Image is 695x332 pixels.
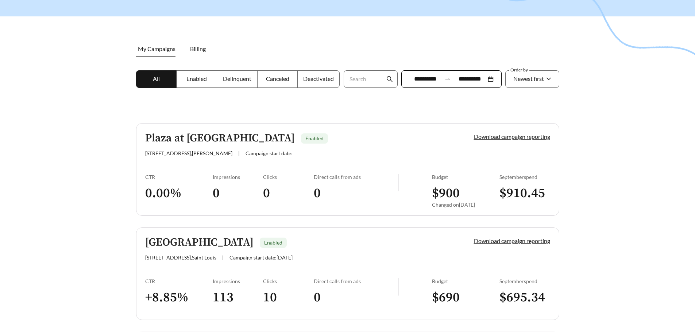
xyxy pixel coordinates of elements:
div: Changed on [DATE] [432,202,499,208]
span: Enabled [186,75,207,82]
div: Direct calls from ads [314,278,398,284]
div: Budget [432,174,499,180]
h3: 0 [213,185,263,202]
img: line [398,174,399,191]
h3: 10 [263,289,314,306]
span: Billing [190,45,206,52]
span: to [444,76,451,82]
div: Clicks [263,174,314,180]
div: CTR [145,278,213,284]
a: Download campaign reporting [474,133,550,140]
h3: $ 900 [432,185,499,202]
h3: 113 [213,289,263,306]
span: Enabled [264,239,282,246]
h3: 0 [314,185,398,202]
img: line [398,278,399,296]
span: My Campaigns [138,45,175,52]
span: Campaign start date: [DATE] [229,254,293,261]
span: Enabled [305,135,324,141]
span: | [238,150,240,156]
h3: $ 690 [432,289,499,306]
span: | [222,254,224,261]
h3: 0 [263,185,314,202]
span: Deactivated [303,75,334,82]
span: Delinquent [223,75,251,82]
h3: $ 695.34 [499,289,550,306]
div: Budget [432,278,499,284]
span: All [153,75,160,82]
div: Direct calls from ads [314,174,398,180]
div: Impressions [213,174,263,180]
div: September spend [499,174,550,180]
span: Campaign start date: [246,150,293,156]
span: Canceled [266,75,289,82]
a: [GEOGRAPHIC_DATA]Enabled[STREET_ADDRESS],Saint Louis|Campaign start date:[DATE]Download campaign ... [136,227,559,320]
div: CTR [145,174,213,180]
a: Download campaign reporting [474,237,550,244]
span: search [386,76,393,82]
div: Clicks [263,278,314,284]
h3: $ 910.45 [499,185,550,202]
h3: 0.00 % [145,185,213,202]
span: [STREET_ADDRESS] , [PERSON_NAME] [145,150,232,156]
a: Plaza at [GEOGRAPHIC_DATA]Enabled[STREET_ADDRESS],[PERSON_NAME]|Campaign start date:Download camp... [136,123,559,216]
h3: 0 [314,289,398,306]
div: Impressions [213,278,263,284]
h5: [GEOGRAPHIC_DATA] [145,237,254,249]
span: swap-right [444,76,451,82]
span: [STREET_ADDRESS] , Saint Louis [145,254,216,261]
div: September spend [499,278,550,284]
h5: Plaza at [GEOGRAPHIC_DATA] [145,132,295,144]
span: Newest first [513,75,544,82]
h3: + 8.85 % [145,289,213,306]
